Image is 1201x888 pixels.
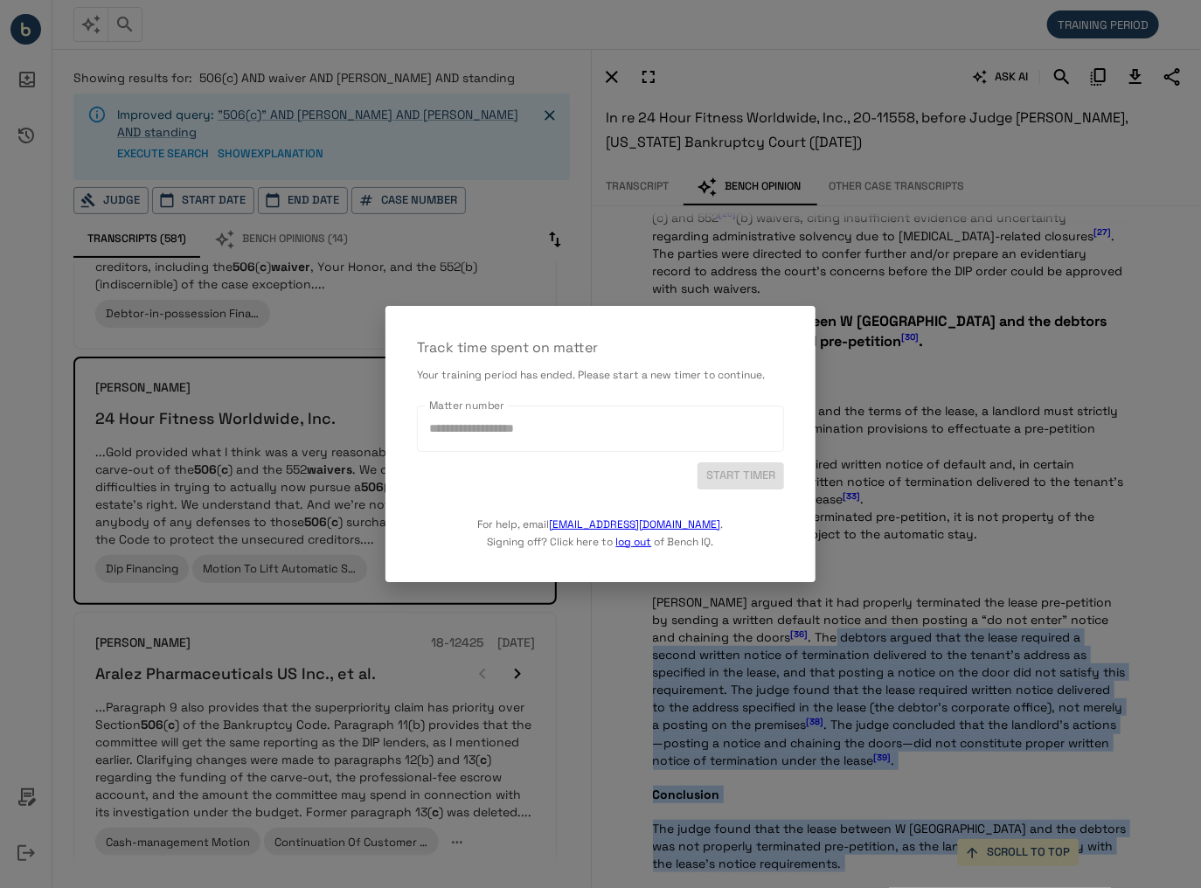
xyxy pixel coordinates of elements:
span: Your training period has ended. Please start a new timer to continue. [417,368,765,382]
a: log out [616,535,652,549]
p: Track time spent on matter [417,337,784,358]
label: Matter number [429,398,504,413]
p: For help, email . Signing off? Click here to of Bench IQ. [478,489,724,551]
a: [EMAIL_ADDRESS][DOMAIN_NAME] [550,517,721,531]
